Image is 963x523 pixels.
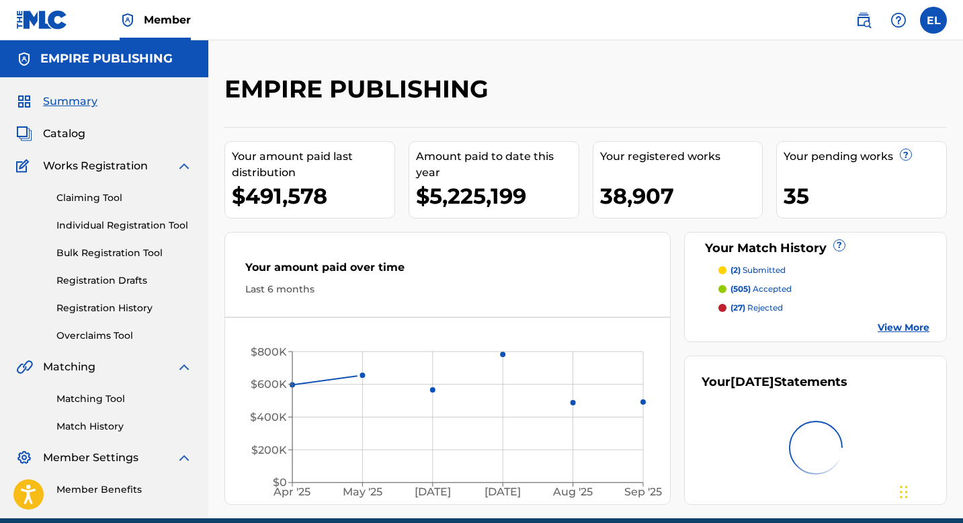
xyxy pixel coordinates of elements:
span: Catalog [43,126,85,142]
div: Amount paid to date this year [416,149,579,181]
span: ? [901,149,911,160]
tspan: May '25 [343,485,382,498]
a: Individual Registration Tool [56,218,192,233]
a: Match History [56,419,192,434]
img: help [890,12,907,28]
a: Matching Tool [56,392,192,406]
span: Works Registration [43,158,148,174]
tspan: Aug '25 [552,485,593,498]
a: (2) submitted [718,264,929,276]
p: accepted [730,283,792,295]
tspan: [DATE] [485,485,521,498]
a: Registration Drafts [56,274,192,288]
div: Drag [900,472,908,512]
tspan: [DATE] [415,485,451,498]
tspan: $800K [251,346,287,358]
a: Public Search [850,7,877,34]
img: Summary [16,93,32,110]
span: (505) [730,284,751,294]
div: Help [885,7,912,34]
img: expand [176,359,192,375]
a: (27) rejected [718,302,929,314]
tspan: Apr '25 [274,485,311,498]
tspan: $0 [273,476,287,489]
a: Bulk Registration Tool [56,246,192,260]
tspan: Sep '25 [624,485,662,498]
img: MLC Logo [16,10,68,30]
img: Member Settings [16,450,32,466]
a: Claiming Tool [56,191,192,205]
tspan: $200K [251,444,287,456]
h2: EMPIRE PUBLISHING [224,74,495,104]
img: Matching [16,359,33,375]
div: Your amount paid last distribution [232,149,394,181]
a: SummarySummary [16,93,97,110]
div: $491,578 [232,181,394,211]
div: Last 6 months [245,282,650,296]
span: Summary [43,93,97,110]
span: Matching [43,359,95,375]
img: Catalog [16,126,32,142]
img: preloader [778,409,853,485]
div: Your Statements [702,373,847,391]
a: Member Benefits [56,483,192,497]
a: View More [878,321,929,335]
span: Member Settings [43,450,138,466]
div: Your registered works [600,149,763,165]
div: 35 [784,181,946,211]
span: (27) [730,303,745,313]
span: Member [144,12,191,28]
img: Top Rightsholder [120,12,136,28]
div: 38,907 [600,181,763,211]
div: $5,225,199 [416,181,579,211]
span: [DATE] [730,374,774,389]
img: expand [176,158,192,174]
h5: EMPIRE PUBLISHING [40,51,173,67]
div: Your amount paid over time [245,259,650,282]
div: Your Match History [702,239,929,257]
div: Your pending works [784,149,946,165]
a: Overclaims Tool [56,329,192,343]
tspan: $400K [250,411,287,424]
p: submitted [730,264,786,276]
a: CatalogCatalog [16,126,85,142]
img: search [855,12,872,28]
p: rejected [730,302,783,314]
a: Registration History [56,301,192,315]
tspan: $600K [251,378,287,391]
span: (2) [730,265,741,275]
iframe: Chat Widget [896,458,963,523]
span: ? [834,240,845,251]
div: User Menu [920,7,947,34]
img: Accounts [16,51,32,67]
a: (505) accepted [718,283,929,295]
img: expand [176,450,192,466]
img: Works Registration [16,158,34,174]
